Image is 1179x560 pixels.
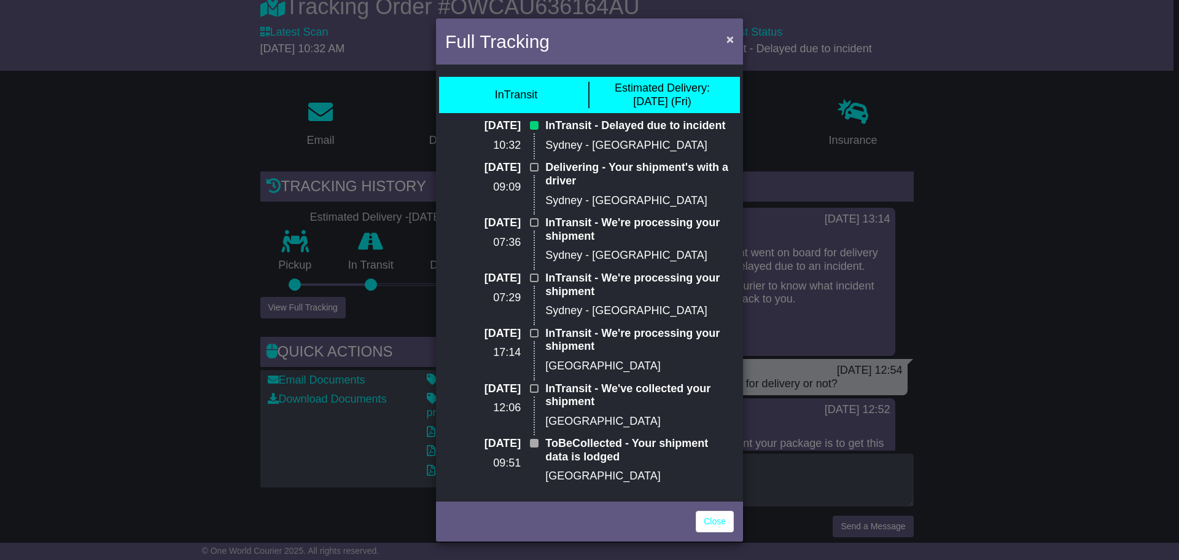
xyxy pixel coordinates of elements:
p: Sydney - [GEOGRAPHIC_DATA] [545,194,734,208]
p: [GEOGRAPHIC_DATA] [545,360,734,373]
h4: Full Tracking [445,28,550,55]
p: InTransit - Delayed due to incident [545,119,734,133]
p: 10:32 [445,139,521,152]
button: Close [720,26,740,52]
p: [DATE] [445,216,521,230]
p: 09:51 [445,457,521,470]
p: InTransit - We've collected your shipment [545,382,734,409]
div: InTransit [495,89,537,102]
a: Close [696,511,734,532]
p: [GEOGRAPHIC_DATA] [545,470,734,483]
p: [DATE] [445,161,521,175]
p: 12:06 [445,401,521,415]
p: InTransit - We're processing your shipment [545,272,734,298]
p: Sydney - [GEOGRAPHIC_DATA] [545,304,734,318]
p: [DATE] [445,327,521,341]
p: Sydney - [GEOGRAPHIC_DATA] [545,139,734,152]
div: [DATE] (Fri) [615,82,710,108]
p: [DATE] [445,119,521,133]
p: 17:14 [445,346,521,360]
p: InTransit - We're processing your shipment [545,216,734,243]
p: Delivering - Your shipment's with a driver [545,161,734,187]
p: 07:36 [445,236,521,250]
p: [GEOGRAPHIC_DATA] [545,415,734,428]
p: 09:09 [445,181,521,194]
p: Sydney - [GEOGRAPHIC_DATA] [545,249,734,262]
p: [DATE] [445,272,521,285]
p: [DATE] [445,382,521,396]
p: 07:29 [445,291,521,305]
span: × [726,32,734,46]
span: Estimated Delivery: [615,82,710,94]
p: [DATE] [445,437,521,451]
p: ToBeCollected - Your shipment data is lodged [545,437,734,463]
p: InTransit - We're processing your shipment [545,327,734,353]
